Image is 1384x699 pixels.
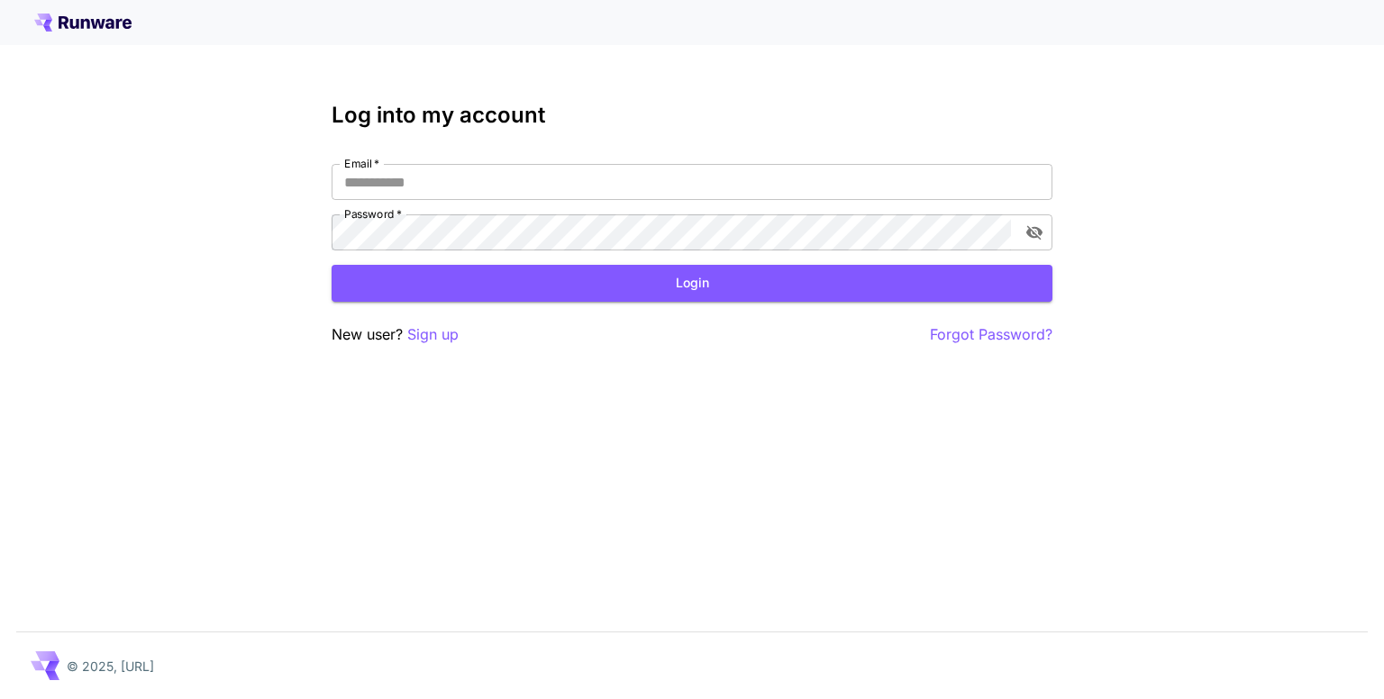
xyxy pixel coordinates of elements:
label: Email [344,156,379,171]
button: toggle password visibility [1018,216,1051,249]
button: Forgot Password? [930,323,1052,346]
h3: Log into my account [332,103,1052,128]
p: New user? [332,323,459,346]
button: Login [332,265,1052,302]
p: © 2025, [URL] [67,657,154,676]
label: Password [344,206,402,222]
button: Sign up [407,323,459,346]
